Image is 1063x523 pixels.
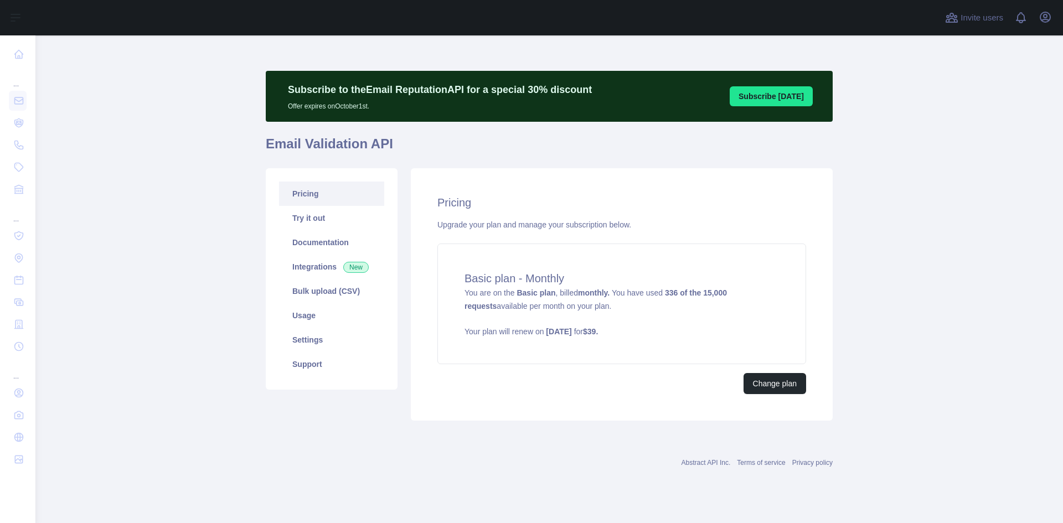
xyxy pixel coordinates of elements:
[792,459,833,467] a: Privacy policy
[9,66,27,89] div: ...
[465,271,779,286] h4: Basic plan - Monthly
[961,12,1003,24] span: Invite users
[279,255,384,279] a: Integrations New
[266,135,833,162] h1: Email Validation API
[279,303,384,328] a: Usage
[546,327,571,336] strong: [DATE]
[517,288,555,297] strong: Basic plan
[465,288,727,310] strong: 336 of the 15,000 requests
[437,219,806,230] div: Upgrade your plan and manage your subscription below.
[465,288,779,337] span: You are on the , billed You have used available per month on your plan.
[279,328,384,352] a: Settings
[583,327,598,336] strong: $ 39 .
[437,195,806,210] h2: Pricing
[730,86,813,106] button: Subscribe [DATE]
[744,373,806,394] button: Change plan
[288,82,592,97] p: Subscribe to the Email Reputation API for a special 30 % discount
[343,262,369,273] span: New
[943,9,1005,27] button: Invite users
[9,359,27,381] div: ...
[279,230,384,255] a: Documentation
[279,279,384,303] a: Bulk upload (CSV)
[279,182,384,206] a: Pricing
[9,201,27,224] div: ...
[578,288,610,297] strong: monthly.
[465,326,779,337] p: Your plan will renew on for
[279,206,384,230] a: Try it out
[288,97,592,111] p: Offer expires on October 1st.
[737,459,785,467] a: Terms of service
[682,459,731,467] a: Abstract API Inc.
[279,352,384,376] a: Support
